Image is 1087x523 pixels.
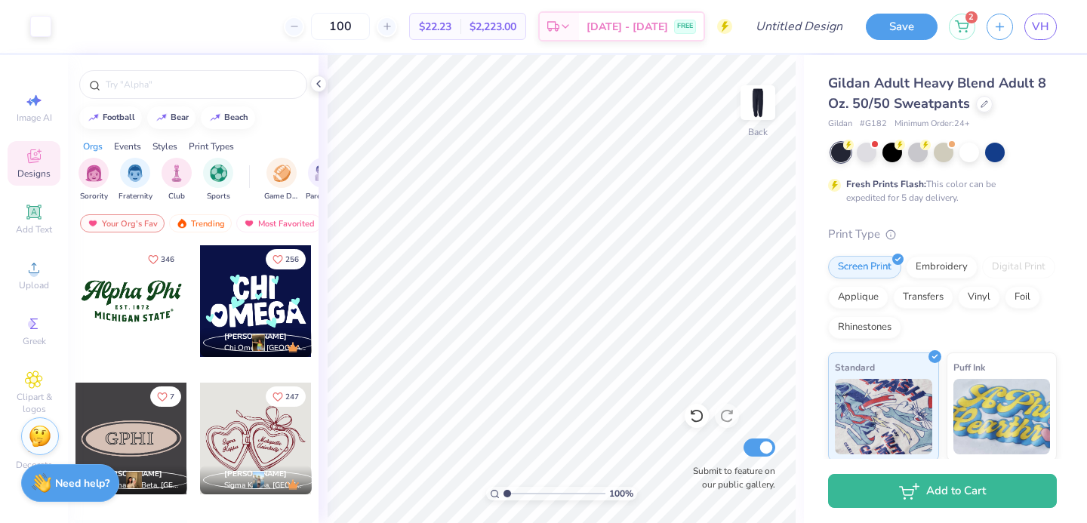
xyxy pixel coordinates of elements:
div: Most Favorited [236,214,322,232]
div: Digital Print [982,256,1055,278]
img: Parent's Weekend Image [315,165,332,182]
span: [PERSON_NAME] [224,469,287,479]
img: Game Day Image [273,165,291,182]
img: Sports Image [210,165,227,182]
button: beach [201,106,255,129]
span: Image AI [17,112,52,124]
span: Sorority [80,191,108,202]
span: Gildan Adult Heavy Blend Adult 8 Oz. 50/50 Sweatpants [828,74,1046,112]
div: Your Org's Fav [80,214,165,232]
span: 346 [161,256,174,263]
span: # G182 [860,118,887,131]
div: filter for Fraternity [119,158,152,202]
img: trend_line.gif [156,113,168,122]
span: Minimum Order: 24 + [895,118,970,131]
button: Like [141,249,181,269]
img: Fraternity Image [127,165,143,182]
button: Like [150,386,181,407]
div: Print Type [828,226,1057,243]
button: Like [266,249,306,269]
button: Like [266,386,306,407]
button: filter button [264,158,299,202]
span: Standard [835,359,875,375]
label: Submit to feature on our public gallery. [685,464,775,491]
div: Trending [169,214,232,232]
button: Save [866,14,938,40]
span: 256 [285,256,299,263]
div: beach [224,113,248,122]
span: Decorate [16,459,52,471]
div: filter for Parent's Weekend [306,158,340,202]
span: Game Day [264,191,299,202]
div: filter for Game Day [264,158,299,202]
div: Print Types [189,140,234,153]
img: trending.gif [176,218,188,229]
div: Embroidery [906,256,978,278]
span: Fraternity [119,191,152,202]
span: Sigma Kappa, [GEOGRAPHIC_DATA] [224,480,306,491]
img: trend_line.gif [88,113,100,122]
span: 2 [965,11,978,23]
div: filter for Club [162,158,192,202]
div: Vinyl [958,286,1000,309]
img: Sorority Image [85,165,103,182]
span: Puff Ink [953,359,985,375]
span: Gildan [828,118,852,131]
span: FREE [677,21,693,32]
button: filter button [79,158,109,202]
div: Screen Print [828,256,901,278]
div: Applique [828,286,888,309]
div: Rhinestones [828,316,901,339]
div: football [103,113,135,122]
div: filter for Sports [203,158,233,202]
span: Add Text [16,223,52,235]
input: Try "Alpha" [104,77,297,92]
span: Upload [19,279,49,291]
button: filter button [203,158,233,202]
span: Chi Omega, [GEOGRAPHIC_DATA][US_STATE] [224,343,306,354]
span: Parent's Weekend [306,191,340,202]
button: filter button [119,158,152,202]
div: Foil [1005,286,1040,309]
span: Gamma Phi Beta, [GEOGRAPHIC_DATA] [100,480,181,491]
a: VH [1024,14,1057,40]
input: Untitled Design [744,11,855,42]
img: trend_line.gif [209,113,221,122]
span: $22.23 [419,19,451,35]
button: football [79,106,142,129]
div: Styles [152,140,177,153]
span: Greek [23,335,46,347]
strong: Fresh Prints Flash: [846,178,926,190]
img: most_fav.gif [243,218,255,229]
div: This color can be expedited for 5 day delivery. [846,177,1032,205]
span: Clipart & logos [8,391,60,415]
strong: Need help? [55,476,109,491]
img: Club Image [168,165,185,182]
img: Standard [835,379,932,454]
span: $2,223.00 [470,19,516,35]
div: bear [171,113,189,122]
span: Club [168,191,185,202]
span: 247 [285,393,299,401]
span: Designs [17,168,51,180]
div: Transfers [893,286,953,309]
span: VH [1032,18,1049,35]
span: [PERSON_NAME] [224,331,287,342]
button: bear [147,106,196,129]
span: Sports [207,191,230,202]
button: filter button [162,158,192,202]
span: [DATE] - [DATE] [587,19,668,35]
span: 7 [170,393,174,401]
img: Puff Ink [953,379,1051,454]
span: [PERSON_NAME] [100,469,162,479]
img: Back [743,88,773,118]
div: Orgs [83,140,103,153]
input: – – [311,13,370,40]
button: filter button [306,158,340,202]
span: 100 % [609,487,633,500]
div: Events [114,140,141,153]
img: most_fav.gif [87,218,99,229]
div: filter for Sorority [79,158,109,202]
div: Back [748,125,768,139]
button: Add to Cart [828,474,1057,508]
